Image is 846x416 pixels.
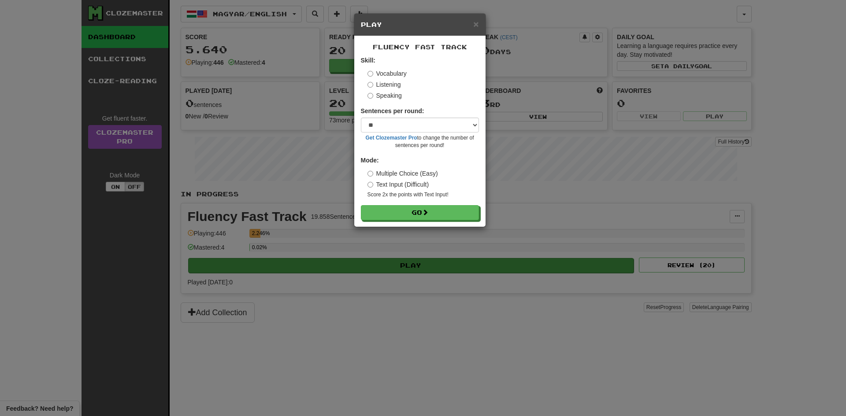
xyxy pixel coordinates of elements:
label: Speaking [367,91,402,100]
label: Listening [367,80,401,89]
label: Text Input (Difficult) [367,180,429,189]
h5: Play [361,20,479,29]
button: Close [473,19,479,29]
input: Multiple Choice (Easy) [367,171,373,177]
input: Speaking [367,93,373,99]
input: Listening [367,82,373,88]
strong: Mode: [361,157,379,164]
label: Sentences per round: [361,107,424,115]
small: to change the number of sentences per round! [361,134,479,149]
label: Vocabulary [367,69,407,78]
span: × [473,19,479,29]
input: Vocabulary [367,71,373,77]
button: Go [361,205,479,220]
strong: Skill: [361,57,375,64]
small: Score 2x the points with Text Input ! [367,191,479,199]
span: Fluency Fast Track [373,43,467,51]
input: Text Input (Difficult) [367,182,373,188]
a: Get Clozemaster Pro [366,135,417,141]
label: Multiple Choice (Easy) [367,169,438,178]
